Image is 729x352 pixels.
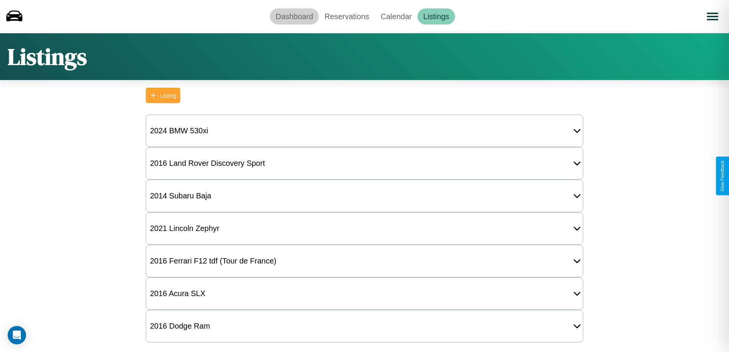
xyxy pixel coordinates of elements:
[146,285,209,302] div: 2016 Acura SLX
[8,326,26,344] div: Open Intercom Messenger
[146,188,215,204] div: 2014 Subaru Baja
[375,8,418,25] a: Calendar
[146,88,180,103] button: Listing
[418,8,455,25] a: Listings
[720,160,725,192] div: Give Feedback
[146,155,269,172] div: 2016 Land Rover Discovery Sport
[270,8,319,25] a: Dashboard
[160,92,176,99] div: Listing
[146,220,223,237] div: 2021 Lincoln Zephyr
[146,253,280,269] div: 2016 Ferrari F12 tdf (Tour de France)
[146,123,212,139] div: 2024 BMW 530xi
[319,8,375,25] a: Reservations
[146,318,214,334] div: 2016 Dodge Ram
[702,6,723,27] button: Open menu
[8,41,87,72] h1: Listings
